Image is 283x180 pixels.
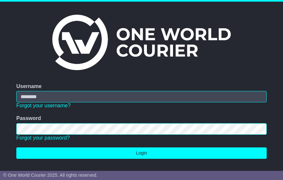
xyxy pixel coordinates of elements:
button: Login [16,147,267,159]
img: One World [52,15,230,70]
span: © One World Courier 2025. All rights reserved. [3,172,98,178]
label: Username [16,83,41,89]
label: Password [16,115,41,121]
a: Forgot your username? [16,103,71,108]
a: Forgot your password? [16,135,70,141]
